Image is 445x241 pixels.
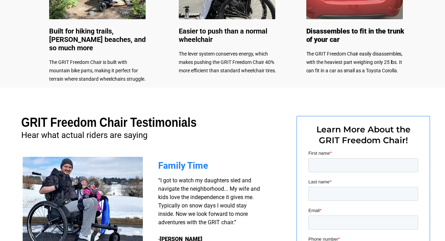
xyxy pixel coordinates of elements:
[158,160,208,171] span: Family Time
[21,115,197,130] span: GRIT Freedom Chair Testimonials
[49,59,146,82] span: The GRIT Freedom Chair is built with mountain bike parts, making it perfect for terrain where sta...
[306,27,404,44] span: Disassembles to fit in the trunk of your car
[179,51,276,73] span: The lever system conserves energy, which makes pushing the GRIT Freedom Chair 40% more efficient ...
[316,124,411,145] span: Learn More About the GRIT Freedom Chair!
[21,130,147,140] span: Hear what actual riders are saying
[49,27,146,52] span: Built for hiking trails, [PERSON_NAME] beaches, and so much more
[179,27,267,44] span: Easier to push than a normal wheelchair
[306,51,403,73] span: The GRIT Freedom Chair easily disassembles, with the heaviest part weighing only 25 lbs. It can f...
[25,169,85,182] input: Get more information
